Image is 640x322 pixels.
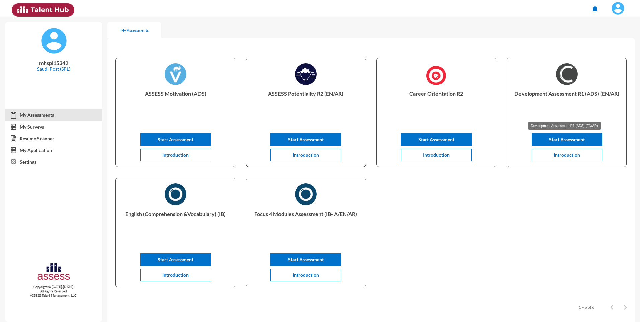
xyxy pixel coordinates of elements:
button: Start Assessment [140,133,211,146]
span: Introduction [554,152,580,158]
button: Previous page [605,300,619,314]
button: Introduction [140,269,211,281]
a: My Surveys [5,121,102,133]
span: Start Assessment [288,257,324,262]
img: default%20profile%20image.svg [41,27,67,54]
p: Saudi Post (SPL) [11,66,97,72]
button: Start Assessment [140,253,211,266]
p: ASSESS Potentiality R2 (EN/AR) [252,90,360,117]
img: ASSESS_Motivation_(ADS)_1726044876717 [165,63,186,85]
p: ASSESS Motivation (ADS) [121,90,230,117]
button: Introduction [270,269,341,281]
button: Introduction [401,149,472,161]
span: Start Assessment [418,137,454,142]
img: Career_Orientation_R2_1725960277734 [425,63,447,87]
span: Introduction [293,272,319,278]
p: mhspl15342 [11,60,97,66]
p: Development Assessment R1 (ADS) (EN/AR) [512,90,621,117]
p: Copyright © [DATE]-[DATE]. All Rights Reserved. ASSESS Talent Management, LLC. [5,285,102,298]
a: Start Assessment [532,137,602,142]
p: Focus 4 Modules Assessment (IB- A/EN/AR) [252,211,360,237]
img: assesscompany-logo.png [37,262,71,283]
a: Start Assessment [140,137,211,142]
img: AR)_1726044597422 [556,63,578,85]
mat-icon: notifications [591,5,599,13]
span: Introduction [162,152,189,158]
button: Next page [619,300,632,314]
button: Start Assessment [532,133,602,146]
a: Start Assessment [401,137,472,142]
span: Introduction [423,152,450,158]
button: Introduction [140,149,211,161]
button: Start Assessment [270,253,341,266]
a: Start Assessment [270,257,341,262]
span: Start Assessment [158,137,193,142]
button: Start Assessment [270,133,341,146]
button: Introduction [532,149,602,161]
div: 1 – 6 of 6 [579,305,594,310]
p: English (Comprehension &Vocabulary) (IB) [121,211,230,237]
a: My Application [5,144,102,156]
span: Start Assessment [288,137,324,142]
a: Resume Scanner [5,133,102,145]
img: AR)_1730316400291 [295,183,317,205]
a: Settings [5,156,102,168]
p: Career Orientation R2 [382,90,490,117]
span: Introduction [162,272,189,278]
button: Introduction [270,149,341,161]
a: My Assessments [5,109,102,121]
a: Start Assessment [270,137,341,142]
button: Start Assessment [401,133,472,146]
span: Introduction [293,152,319,158]
a: Start Assessment [140,257,211,262]
span: Start Assessment [158,257,193,262]
img: ASSESS_Potentiality_R2_1725966368866 [295,63,317,85]
div: My Assessments [120,28,149,33]
span: Start Assessment [549,137,585,142]
img: English_(Comprehension_&Vocabulary)_(IB)_1730317988001 [165,183,186,205]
